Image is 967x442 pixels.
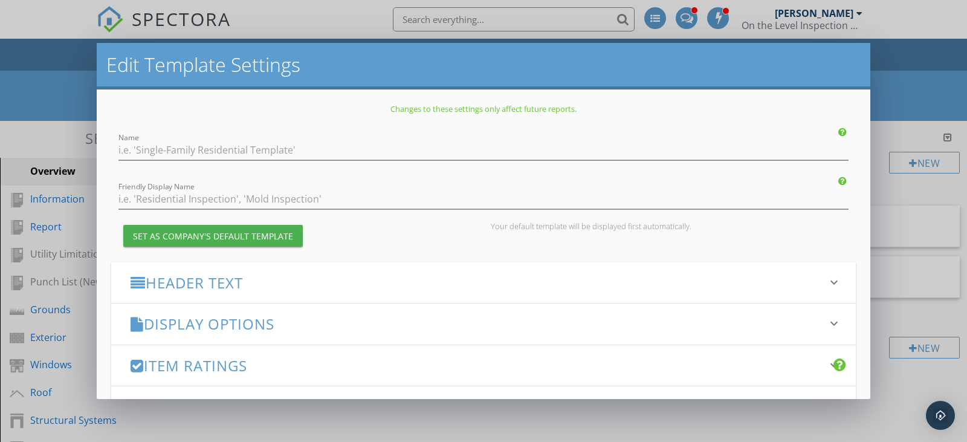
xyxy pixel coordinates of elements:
[131,357,822,374] h3: Item Ratings
[133,230,293,242] div: Set as Company's Default Template
[131,316,822,332] h3: Display Options
[491,221,849,231] div: Your default template will be displayed first automatically.
[123,225,303,247] button: Set as Company's Default Template
[926,401,955,430] div: Open Intercom Messenger
[118,140,849,160] input: Name
[106,53,861,77] h2: Edit Template Settings
[111,104,856,114] p: Changes to these settings only affect future reports.
[131,275,822,291] h3: Header Text
[827,316,841,331] i: keyboard_arrow_down
[118,189,849,209] input: Friendly Display Name
[827,358,841,372] i: keyboard_arrow_down
[827,275,841,290] i: keyboard_arrow_down
[131,398,822,415] h3: Defect Categories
